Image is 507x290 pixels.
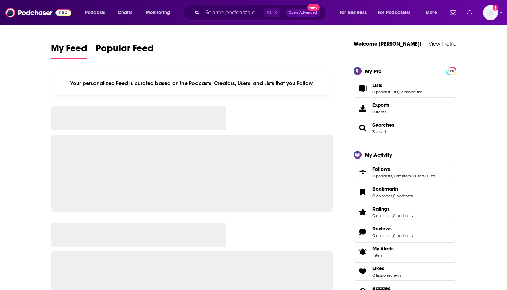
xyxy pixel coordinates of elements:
[118,8,132,17] span: Charts
[372,273,383,278] a: 0 lists
[372,253,394,258] span: 1 item
[354,79,456,98] span: Lists
[356,247,370,256] span: My Alerts
[373,7,421,18] button: open menu
[372,265,384,272] span: Likes
[113,7,137,18] a: Charts
[429,40,456,47] a: View Profile
[85,8,105,17] span: Podcasts
[483,5,498,20] span: Logged in as WE_Broadcast
[51,72,333,95] div: Your personalized Feed is curated based on the Podcasts, Creators, Users, and Lists that you Follow.
[96,42,154,58] span: Popular Feed
[372,122,394,128] a: Searches
[447,68,455,74] span: PRO
[372,82,382,88] span: Lists
[264,8,280,17] span: Ctrl K
[372,174,392,178] a: 0 podcasts
[398,90,399,94] span: ,
[393,193,413,198] a: 0 podcasts
[383,273,401,278] a: 0 reviews
[411,174,424,178] a: 0 users
[372,186,413,192] a: Bookmarks
[399,90,422,94] a: 1 episode list
[372,102,389,108] span: Exports
[393,213,413,218] a: 0 podcasts
[340,8,367,17] span: For Business
[372,245,394,252] span: My Alerts
[354,242,456,261] a: My Alerts
[372,233,392,238] a: 0 episodes
[96,42,154,59] a: Popular Feed
[426,8,437,17] span: More
[392,233,393,238] span: ,
[464,7,475,18] a: Show notifications dropdown
[354,40,421,47] a: Welcome [PERSON_NAME]!
[372,193,392,198] a: 0 episodes
[372,110,389,114] span: 0 items
[51,42,87,58] span: My Feed
[447,68,455,73] a: PRO
[335,7,375,18] button: open menu
[372,166,390,172] span: Follows
[202,7,264,18] input: Search podcasts, credits, & more...
[307,4,320,11] span: New
[356,227,370,237] a: Reviews
[51,42,87,59] a: My Feed
[372,186,399,192] span: Bookmarks
[372,206,390,212] span: Ratings
[372,206,413,212] a: Ratings
[356,167,370,177] a: Follows
[393,174,411,178] a: 0 creators
[356,123,370,133] a: Searches
[354,163,456,181] span: Follows
[447,7,459,18] a: Show notifications dropdown
[356,84,370,93] a: Lists
[5,6,71,19] img: Podchaser - Follow, Share and Rate Podcasts
[378,8,411,17] span: For Podcasters
[421,7,446,18] button: open menu
[372,82,422,88] a: Lists
[356,103,370,113] span: Exports
[393,233,413,238] a: 0 podcasts
[392,174,393,178] span: ,
[354,223,456,241] span: Reviews
[365,152,392,158] div: My Activity
[354,99,456,117] a: Exports
[493,5,498,11] svg: Add a profile image
[80,7,114,18] button: open menu
[289,11,317,14] span: Open Advanced
[190,5,332,21] div: Search podcasts, credits, & more...
[483,5,498,20] button: Show profile menu
[141,7,179,18] button: open menu
[356,187,370,197] a: Bookmarks
[356,207,370,217] a: Ratings
[425,174,435,178] a: 0 lists
[372,226,413,232] a: Reviews
[354,183,456,201] span: Bookmarks
[372,166,435,172] a: Follows
[424,174,425,178] span: ,
[392,213,393,218] span: ,
[354,119,456,137] span: Searches
[372,90,398,94] a: 0 podcast lists
[372,226,392,232] span: Reviews
[354,203,456,221] span: Ratings
[372,213,392,218] a: 0 episodes
[372,129,386,134] a: 3 saved
[392,193,393,198] span: ,
[365,68,382,74] div: My Pro
[483,5,498,20] img: User Profile
[372,265,401,272] a: Likes
[146,8,170,17] span: Monitoring
[356,267,370,276] a: Likes
[354,262,456,281] span: Likes
[286,9,320,17] button: Open AdvancedNew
